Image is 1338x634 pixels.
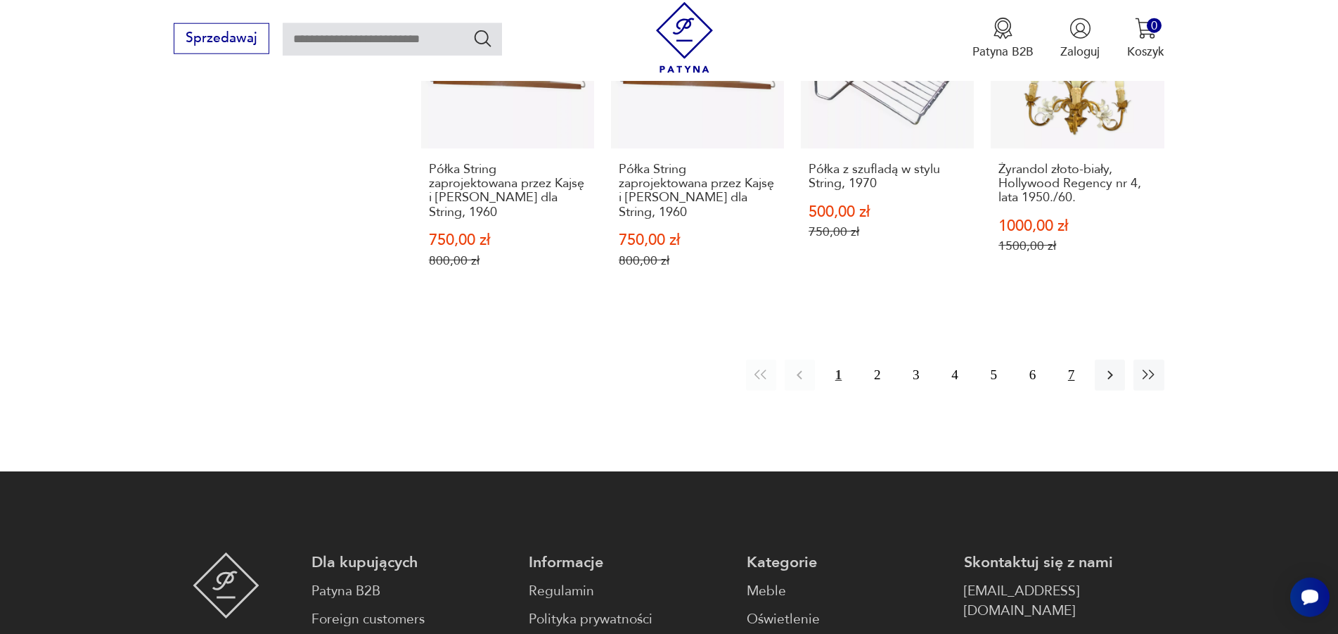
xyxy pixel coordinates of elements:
button: Sprzedawaj [174,23,269,54]
button: 0Koszyk [1127,18,1164,60]
button: 1 [823,360,854,390]
button: Zaloguj [1060,18,1100,60]
h3: Półka String zaprojektowana przez Kajsę i [PERSON_NAME] dla String, 1960 [429,163,587,220]
p: Skontaktuj się z nami [964,552,1164,573]
img: Ikona koszyka [1135,18,1157,39]
img: Patyna - sklep z meblami i dekoracjami vintage [193,552,259,619]
button: 6 [1017,360,1048,390]
img: Ikona medalu [992,18,1014,39]
p: Zaloguj [1060,44,1100,60]
a: Meble [747,581,947,602]
img: Ikonka użytkownika [1069,18,1091,39]
p: 1500,00 zł [998,239,1157,253]
button: 7 [1056,360,1086,390]
a: Regulamin [529,581,729,602]
h3: Półka String zaprojektowana przez Kajsę i [PERSON_NAME] dla String, 1960 [619,163,777,220]
a: Sprzedawaj [174,34,269,45]
img: Patyna - sklep z meblami i dekoracjami vintage [649,2,720,73]
button: Patyna B2B [972,18,1034,60]
button: 5 [979,360,1009,390]
h3: Półka z szufladą w stylu String, 1970 [809,163,967,191]
p: 750,00 zł [809,224,967,239]
a: Oświetlenie [747,609,947,630]
button: 4 [940,360,970,390]
p: 750,00 zł [619,233,777,248]
iframe: Smartsupp widget button [1290,578,1330,617]
p: Informacje [529,552,729,573]
a: [EMAIL_ADDRESS][DOMAIN_NAME] [964,581,1164,622]
p: 500,00 zł [809,205,967,220]
h3: Żyrandol złoto-biały, Hollywood Regency nr 4, lata 1950./60. [998,163,1157,205]
p: 1000,00 zł [998,219,1157,234]
a: Foreign customers [311,609,512,630]
p: 750,00 zł [429,233,587,248]
p: 800,00 zł [429,253,587,268]
p: Dla kupujących [311,552,512,573]
p: Patyna B2B [972,44,1034,60]
p: Kategorie [747,552,947,573]
p: Koszyk [1127,44,1164,60]
p: 800,00 zł [619,253,777,268]
a: Polityka prywatności [529,609,729,630]
button: Szukaj [472,28,493,49]
button: 3 [901,360,931,390]
button: 2 [862,360,892,390]
div: 0 [1147,18,1162,33]
a: Ikona medaluPatyna B2B [972,18,1034,60]
a: Patyna B2B [311,581,512,602]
